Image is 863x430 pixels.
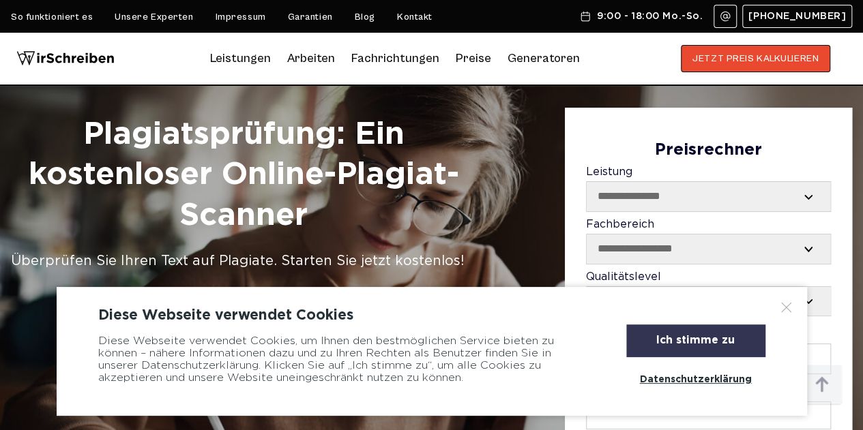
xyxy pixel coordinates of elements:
button: JETZT PREIS KALKULIEREN [681,45,830,72]
select: Leistung [587,182,830,211]
a: Unsere Experten [115,12,193,22]
a: [PHONE_NUMBER] [742,5,852,28]
select: Fachbereich [587,234,830,263]
img: Schedule [579,11,591,22]
a: Leistungen [210,48,271,70]
label: Fachbereich [586,219,831,264]
span: [PHONE_NUMBER] [748,11,846,22]
img: button top [802,365,843,405]
a: Impressum [216,12,266,22]
div: Preisrechner [586,141,831,160]
a: Arbeiten [287,48,335,70]
label: Qualitätslevel [586,271,831,317]
a: Kontakt [397,12,433,22]
a: Preise [456,51,491,65]
img: Email [720,11,731,22]
div: Ich stimme zu [626,324,765,357]
div: Diese Webseite verwendet Cookies [98,307,765,324]
a: Fachrichtungen [351,48,439,70]
div: Diese Webseite verwendet Cookies, um Ihnen den bestmöglichen Service bieten zu können – nähere In... [98,324,592,395]
img: logo wirschreiben [16,45,115,72]
h1: Plagiatsprüfung: Ein kostenloser Online-Plagiat-Scanner [11,114,476,236]
a: So funktioniert es [11,12,93,22]
span: 9:00 - 18:00 Mo.-So. [597,11,703,22]
a: Generatoren [508,48,580,70]
label: Leistung [586,166,831,212]
a: Datenschutzerklärung [626,364,765,395]
div: Überprüfen Sie Ihren Text auf Plagiate. Starten Sie jetzt kostenlos! [11,250,476,272]
a: Blog [355,12,375,22]
a: Garantien [288,12,333,22]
